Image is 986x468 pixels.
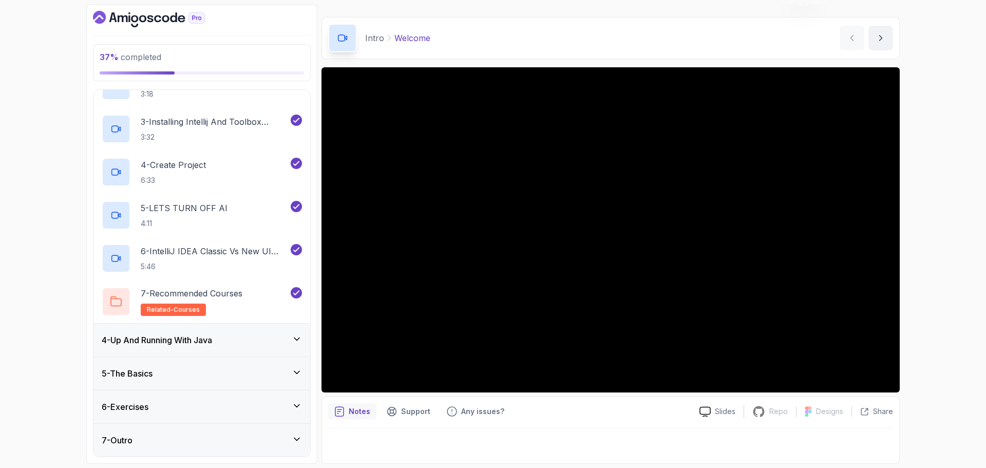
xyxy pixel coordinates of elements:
[715,406,735,417] p: Slides
[102,434,132,446] h3: 7 - Outro
[102,115,302,143] button: 3-Installing Intellij And Toolbox Configuration3:32
[141,89,246,99] p: 3:18
[328,403,376,420] button: notes button
[349,406,370,417] p: Notes
[394,32,430,44] p: Welcome
[102,158,302,186] button: 4-Create Project6:33
[141,159,206,171] p: 4 - Create Project
[401,406,430,417] p: Support
[100,52,119,62] span: 37 %
[93,424,310,457] button: 7-Outro
[93,11,229,27] a: Dashboard
[321,67,900,392] iframe: 1 - Hi
[141,132,289,142] p: 3:32
[141,116,289,128] p: 3 - Installing Intellij And Toolbox Configuration
[816,406,843,417] p: Designs
[141,218,227,229] p: 4:11
[102,287,302,316] button: 7-Recommended Coursesrelated-courses
[93,357,310,390] button: 5-The Basics
[769,406,788,417] p: Repo
[851,406,893,417] button: Share
[840,26,864,50] button: previous content
[102,401,148,413] h3: 6 - Exercises
[141,261,289,272] p: 5:46
[93,390,310,423] button: 6-Exercises
[100,52,161,62] span: completed
[147,306,200,314] span: related-courses
[102,201,302,230] button: 5-LETS TURN OFF AI4:11
[141,287,242,299] p: 7 - Recommended Courses
[102,367,153,380] h3: 5 - The Basics
[102,334,212,346] h3: 4 - Up And Running With Java
[868,26,893,50] button: next content
[691,406,744,417] a: Slides
[141,175,206,185] p: 6:33
[93,324,310,357] button: 4-Up And Running With Java
[365,32,384,44] p: Intro
[381,403,437,420] button: Support button
[141,202,227,214] p: 5 - LETS TURN OFF AI
[102,244,302,273] button: 6-IntelliJ IDEA Classic Vs New UI (User Interface)5:46
[873,406,893,417] p: Share
[141,245,289,257] p: 6 - IntelliJ IDEA Classic Vs New UI (User Interface)
[441,403,510,420] button: Feedback button
[461,406,504,417] p: Any issues?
